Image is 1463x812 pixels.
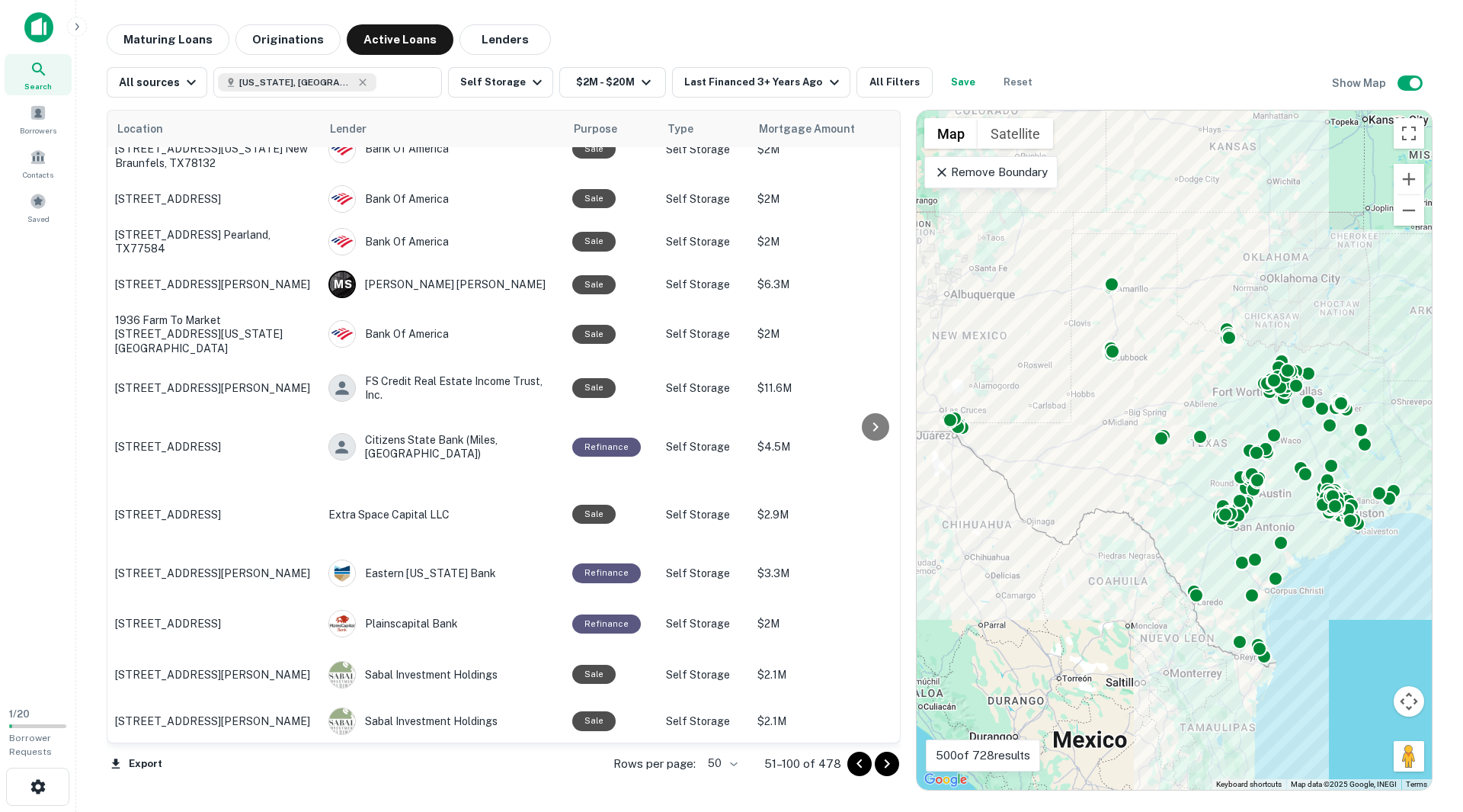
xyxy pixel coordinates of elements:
[572,275,616,294] div: Sale
[1394,741,1424,772] button: Drag Pegman onto the map to open Street View
[939,67,988,98] button: Save your search to get updates of matches that match your search criteria.
[936,746,1030,765] p: 500 of 728 results
[559,67,666,98] button: $2M - $20M
[328,320,557,348] div: Bank Of America
[115,128,313,170] p: 1936 Farm To Market [STREET_ADDRESS][US_STATE] New Braunfels, TX78132
[5,98,72,140] a: Borrowers
[875,752,899,776] button: Go to next page
[934,163,1048,181] p: Remove Boundary
[757,565,910,582] p: $3.3M
[759,120,875,138] span: Mortgage Amount
[117,120,183,138] span: Location
[115,566,313,580] p: [STREET_ADDRESS][PERSON_NAME]
[24,80,52,92] span: Search
[107,24,229,55] button: Maturing Loans
[235,24,341,55] button: Originations
[329,662,355,688] img: picture
[757,713,910,730] p: $2.1M
[328,661,557,688] div: Sabal Investment Holdings
[572,615,641,634] div: This loan purpose was for refinancing
[572,665,616,684] div: Sale
[757,666,910,683] p: $2.1M
[115,381,313,395] p: [STREET_ADDRESS][PERSON_NAME]
[328,136,557,163] div: Bank Of America
[847,752,872,776] button: Go to previous page
[666,380,742,396] p: Self Storage
[329,229,355,255] img: picture
[1394,164,1424,194] button: Zoom in
[5,143,72,184] a: Contacts
[672,67,850,98] button: Last Financed 3+ Years Ago
[666,233,742,250] p: Self Storage
[572,505,616,524] div: Sale
[321,111,565,147] th: Lender
[107,753,166,775] button: Export
[920,770,971,790] a: Open this area in Google Maps (opens a new window)
[107,111,321,147] th: Location
[572,189,616,208] div: Sale
[565,111,658,147] th: Purpose
[917,111,1432,790] div: 0 0
[328,271,557,298] div: [PERSON_NAME] [PERSON_NAME]
[328,506,557,523] p: Extra Space Capital LLC
[757,141,910,158] p: $2M
[666,141,742,158] p: Self Storage
[328,708,557,735] div: Sabal Investment Holdings
[347,24,453,55] button: Active Loans
[27,213,50,225] span: Saved
[329,708,355,734] img: picture
[9,708,30,720] span: 1 / 20
[666,276,742,293] p: Self Storage
[572,563,641,583] div: This loan purpose was for refinancing
[757,438,910,455] p: $4.5M
[702,753,740,775] div: 50
[5,54,72,95] div: Search
[328,228,557,255] div: Bank Of America
[24,12,53,43] img: capitalize-icon.png
[119,73,200,91] div: All sources
[572,325,616,344] div: Sale
[658,111,750,147] th: Type
[330,120,367,138] span: Lender
[329,321,355,347] img: picture
[757,326,910,342] p: $2M
[329,611,355,637] img: picture
[666,326,742,342] p: Self Storage
[1216,779,1282,790] button: Keyboard shortcuts
[757,276,910,293] p: $6.3M
[448,67,553,98] button: Self Storage
[115,668,313,682] p: [STREET_ADDRESS][PERSON_NAME]
[666,565,742,582] p: Self Storage
[1406,780,1427,788] a: Terms
[757,615,910,632] p: $2M
[613,755,696,773] p: Rows per page:
[329,186,355,212] img: picture
[666,615,742,632] p: Self Storage
[750,111,917,147] th: Mortgage Amount
[115,278,313,291] p: [STREET_ADDRESS][PERSON_NAME]
[1387,641,1463,714] iframe: Chat Widget
[757,506,910,523] p: $2.9M
[757,191,910,207] p: $2M
[115,440,313,454] p: [STREET_ADDRESS]
[334,277,351,293] p: M S
[329,136,355,162] img: picture
[1291,780,1397,788] span: Map data ©2025 Google, INEGI
[572,232,616,251] div: Sale
[20,124,56,136] span: Borrowers
[667,120,713,138] span: Type
[666,438,742,455] p: Self Storage
[757,233,910,250] p: $2M
[459,24,551,55] button: Lenders
[328,185,557,213] div: Bank Of America
[9,733,52,757] span: Borrower Requests
[115,508,313,522] p: [STREET_ADDRESS]
[572,140,616,159] div: Sale
[924,118,978,149] button: Show street map
[115,617,313,631] p: [STREET_ADDRESS]
[328,560,557,587] div: Eastern [US_STATE] Bank
[666,191,742,207] p: Self Storage
[115,228,313,255] p: [STREET_ADDRESS] Pearland, TX77584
